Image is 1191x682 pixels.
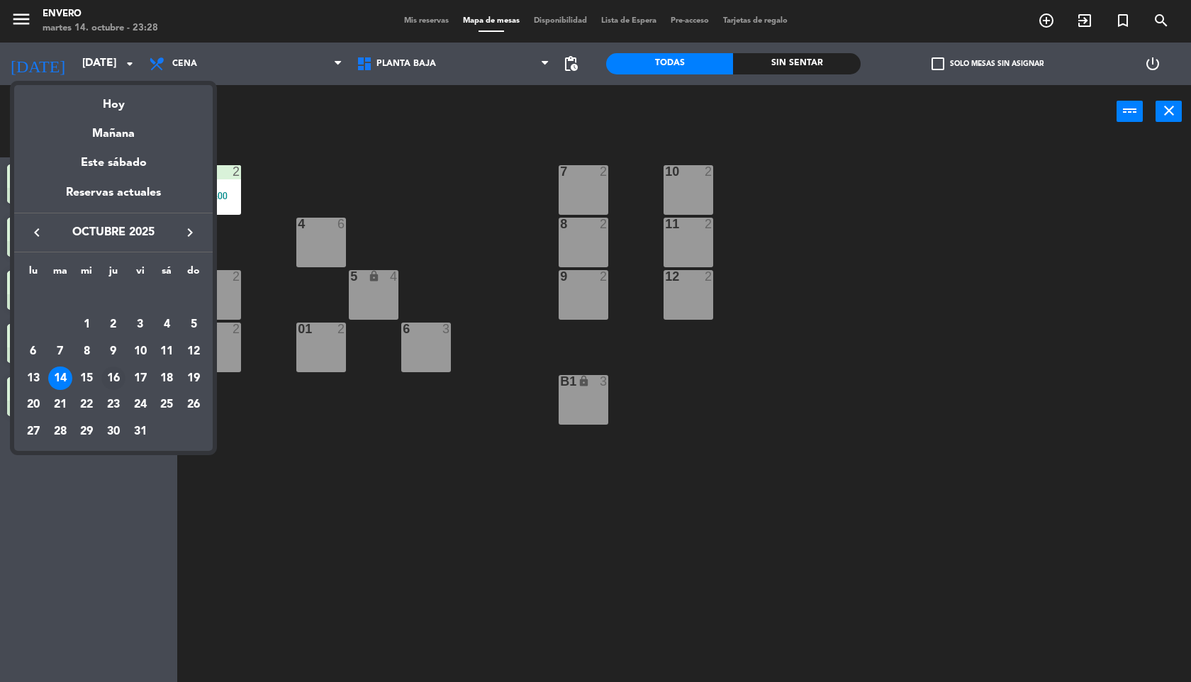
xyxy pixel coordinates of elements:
[155,367,179,391] div: 18
[127,418,154,445] td: 31 de octubre de 2025
[128,313,152,337] div: 3
[181,393,206,417] div: 26
[154,311,181,338] td: 4 de octubre de 2025
[74,340,99,364] div: 8
[14,114,213,143] div: Mañana
[154,263,181,285] th: sábado
[101,420,125,444] div: 30
[47,391,74,418] td: 21 de octubre de 2025
[28,224,45,241] i: keyboard_arrow_left
[20,391,47,418] td: 20 de octubre de 2025
[20,263,47,285] th: lunes
[73,365,100,392] td: 15 de octubre de 2025
[155,313,179,337] div: 4
[128,340,152,364] div: 10
[73,391,100,418] td: 22 de octubre de 2025
[20,365,47,392] td: 13 de octubre de 2025
[155,393,179,417] div: 25
[180,338,207,365] td: 12 de octubre de 2025
[14,184,213,213] div: Reservas actuales
[177,223,203,242] button: keyboard_arrow_right
[128,367,152,391] div: 17
[181,367,206,391] div: 19
[180,263,207,285] th: domingo
[154,338,181,365] td: 11 de octubre de 2025
[20,418,47,445] td: 27 de octubre de 2025
[21,393,45,417] div: 20
[48,420,72,444] div: 28
[127,338,154,365] td: 10 de octubre de 2025
[21,420,45,444] div: 27
[47,263,74,285] th: martes
[73,263,100,285] th: miércoles
[101,367,125,391] div: 16
[101,393,125,417] div: 23
[48,393,72,417] div: 21
[154,391,181,418] td: 25 de octubre de 2025
[181,313,206,337] div: 5
[180,391,207,418] td: 26 de octubre de 2025
[47,365,74,392] td: 14 de octubre de 2025
[21,340,45,364] div: 6
[100,263,127,285] th: jueves
[20,285,207,312] td: OCT.
[50,223,177,242] span: octubre 2025
[101,313,125,337] div: 2
[127,311,154,338] td: 3 de octubre de 2025
[101,340,125,364] div: 9
[127,263,154,285] th: viernes
[24,223,50,242] button: keyboard_arrow_left
[100,418,127,445] td: 30 de octubre de 2025
[100,391,127,418] td: 23 de octubre de 2025
[47,338,74,365] td: 7 de octubre de 2025
[48,340,72,364] div: 7
[128,393,152,417] div: 24
[73,338,100,365] td: 8 de octubre de 2025
[100,365,127,392] td: 16 de octubre de 2025
[74,420,99,444] div: 29
[128,420,152,444] div: 31
[181,224,198,241] i: keyboard_arrow_right
[180,365,207,392] td: 19 de octubre de 2025
[127,391,154,418] td: 24 de octubre de 2025
[100,338,127,365] td: 9 de octubre de 2025
[14,143,213,183] div: Este sábado
[74,367,99,391] div: 15
[73,311,100,338] td: 1 de octubre de 2025
[20,338,47,365] td: 6 de octubre de 2025
[180,311,207,338] td: 5 de octubre de 2025
[74,393,99,417] div: 22
[155,340,179,364] div: 11
[74,313,99,337] div: 1
[154,365,181,392] td: 18 de octubre de 2025
[14,85,213,114] div: Hoy
[47,418,74,445] td: 28 de octubre de 2025
[100,311,127,338] td: 2 de octubre de 2025
[48,367,72,391] div: 14
[21,367,45,391] div: 13
[127,365,154,392] td: 17 de octubre de 2025
[181,340,206,364] div: 12
[73,418,100,445] td: 29 de octubre de 2025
